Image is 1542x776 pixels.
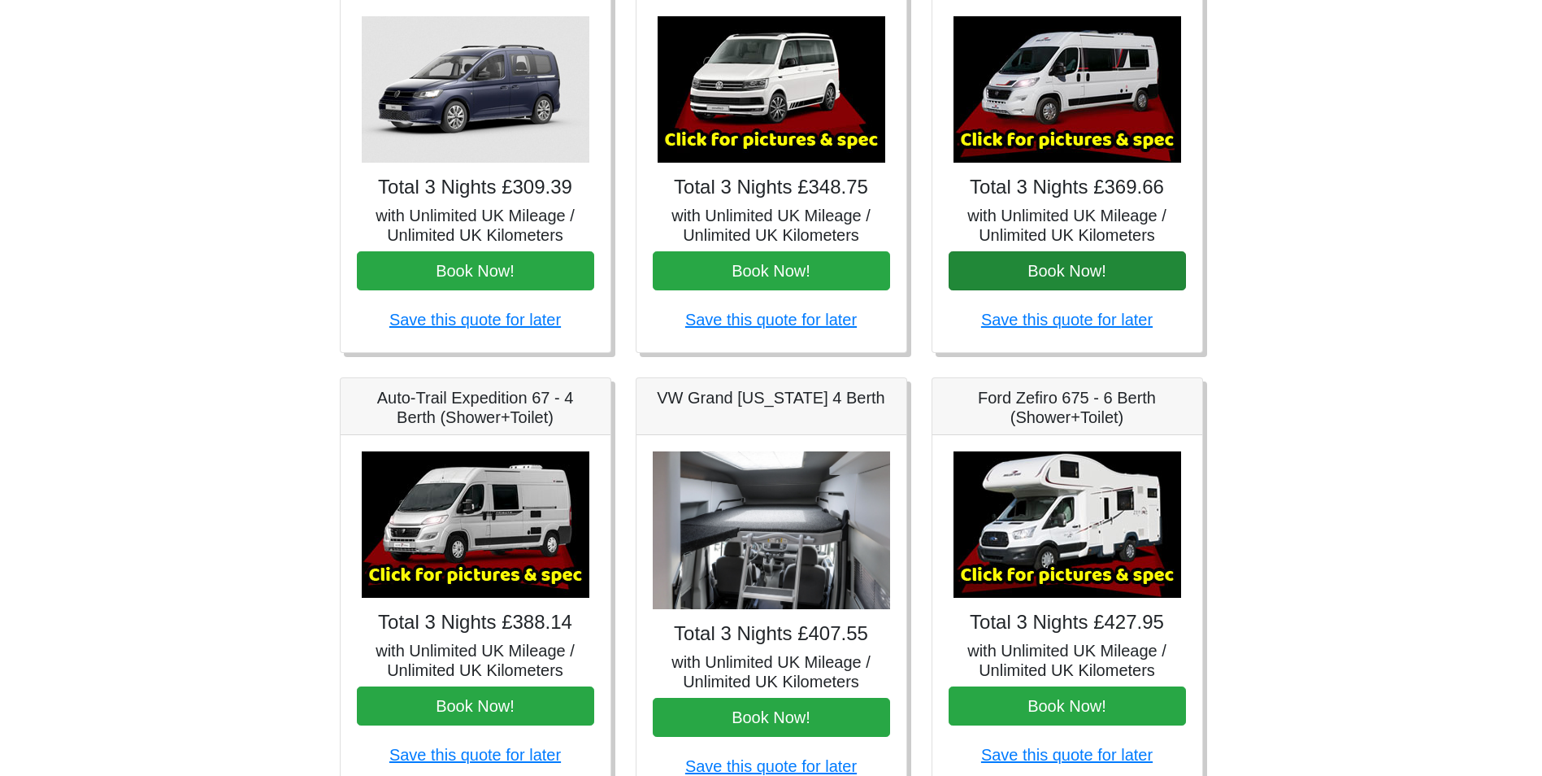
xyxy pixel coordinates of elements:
h5: with Unlimited UK Mileage / Unlimited UK Kilometers [949,206,1186,245]
a: Save this quote for later [981,746,1153,764]
h4: Total 3 Nights £407.55 [653,622,890,646]
a: Save this quote for later [685,311,857,329]
a: Save this quote for later [389,311,561,329]
h4: Total 3 Nights £369.66 [949,176,1186,199]
button: Book Now! [949,251,1186,290]
a: Save this quote for later [981,311,1153,329]
h4: Total 3 Nights £388.14 [357,611,594,634]
h5: with Unlimited UK Mileage / Unlimited UK Kilometers [357,206,594,245]
h5: with Unlimited UK Mileage / Unlimited UK Kilometers [653,206,890,245]
img: VW Grand California 4 Berth [653,451,890,610]
h4: Total 3 Nights £427.95 [949,611,1186,634]
h5: VW Grand [US_STATE] 4 Berth [653,388,890,408]
img: Auto-Trail Expedition 66 - 2 Berth (Shower+Toilet) [953,16,1181,163]
h4: Total 3 Nights £309.39 [357,176,594,199]
h4: Total 3 Nights £348.75 [653,176,890,199]
button: Book Now! [357,687,594,726]
img: VW Caddy California Maxi [362,16,589,163]
h5: Ford Zefiro 675 - 6 Berth (Shower+Toilet) [949,388,1186,427]
img: VW California Ocean T6.1 (Auto, Awning) [658,16,885,163]
a: Save this quote for later [685,757,857,775]
img: Auto-Trail Expedition 67 - 4 Berth (Shower+Toilet) [362,451,589,598]
a: Save this quote for later [389,746,561,764]
h5: with Unlimited UK Mileage / Unlimited UK Kilometers [653,652,890,691]
h5: with Unlimited UK Mileage / Unlimited UK Kilometers [949,641,1186,680]
button: Book Now! [949,687,1186,726]
h5: Auto-Trail Expedition 67 - 4 Berth (Shower+Toilet) [357,388,594,427]
button: Book Now! [653,698,890,737]
button: Book Now! [357,251,594,290]
img: Ford Zefiro 675 - 6 Berth (Shower+Toilet) [953,451,1181,598]
h5: with Unlimited UK Mileage / Unlimited UK Kilometers [357,641,594,680]
button: Book Now! [653,251,890,290]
